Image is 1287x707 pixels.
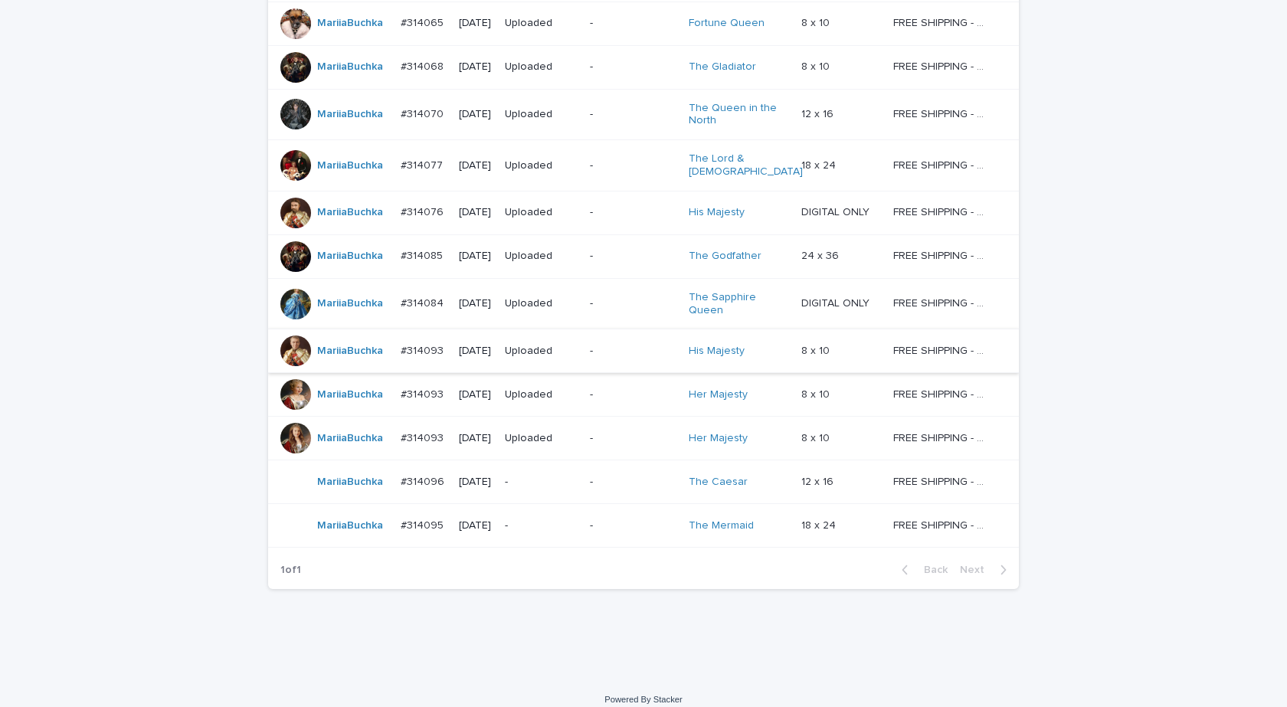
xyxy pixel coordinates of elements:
[459,108,493,121] p: [DATE]
[317,108,383,121] a: MariiaBuchka
[317,206,383,219] a: MariiaBuchka
[505,108,578,121] p: Uploaded
[689,476,748,489] a: The Caesar
[505,297,578,310] p: Uploaded
[317,61,383,74] a: MariiaBuchka
[505,476,578,489] p: -
[401,156,446,172] p: #314077
[689,152,803,178] a: The Lord & [DEMOGRAPHIC_DATA]
[801,14,833,30] p: 8 x 10
[401,247,446,263] p: #314085
[459,388,493,401] p: [DATE]
[459,61,493,74] p: [DATE]
[505,61,578,74] p: Uploaded
[459,206,493,219] p: [DATE]
[590,206,676,219] p: -
[268,504,1019,548] tr: MariiaBuchka #314095#314095 [DATE]--The Mermaid 18 x 2418 x 24 FREE SHIPPING - preview in 1-2 bus...
[459,432,493,445] p: [DATE]
[960,565,994,575] span: Next
[401,516,447,532] p: #314095
[505,345,578,358] p: Uploaded
[801,294,873,310] p: DIGITAL ONLY
[689,102,784,128] a: The Queen in the North
[401,429,447,445] p: #314093
[590,61,676,74] p: -
[801,247,842,263] p: 24 x 36
[801,516,839,532] p: 18 x 24
[689,388,748,401] a: Her Majesty
[317,476,383,489] a: MariiaBuchka
[590,432,676,445] p: -
[505,250,578,263] p: Uploaded
[801,105,837,121] p: 12 x 16
[268,140,1019,191] tr: MariiaBuchka #314077#314077 [DATE]Uploaded-The Lord & [DEMOGRAPHIC_DATA] 18 x 2418 x 24 FREE SHIP...
[505,17,578,30] p: Uploaded
[604,695,682,704] a: Powered By Stacker
[801,57,833,74] p: 8 x 10
[590,250,676,263] p: -
[505,432,578,445] p: Uploaded
[893,473,992,489] p: FREE SHIPPING - preview in 1-2 business days, after your approval delivery will take 5-10 b.d.
[401,57,447,74] p: #314068
[915,565,948,575] span: Back
[459,250,493,263] p: [DATE]
[317,17,383,30] a: MariiaBuchka
[893,14,992,30] p: FREE SHIPPING - preview in 1-2 business days, after your approval delivery will take 5-10 b.d.
[401,473,447,489] p: #314096
[401,294,447,310] p: #314084
[893,247,992,263] p: FREE SHIPPING - preview in 1-2 business days, after your approval delivery will take 5-10 b.d.
[893,105,992,121] p: FREE SHIPPING - preview in 1-2 business days, after your approval delivery will take 5-10 b.d.
[689,432,748,445] a: Her Majesty
[317,388,383,401] a: MariiaBuchka
[505,388,578,401] p: Uploaded
[893,294,992,310] p: FREE SHIPPING - preview in 1-2 business days, after your approval delivery will take 5-10 b.d.
[893,516,992,532] p: FREE SHIPPING - preview in 1-2 business days, after your approval delivery will take 5-10 b.d.
[459,345,493,358] p: [DATE]
[268,373,1019,417] tr: MariiaBuchka #314093#314093 [DATE]Uploaded-Her Majesty 8 x 108 x 10 FREE SHIPPING - preview in 1-...
[268,417,1019,460] tr: MariiaBuchka #314093#314093 [DATE]Uploaded-Her Majesty 8 x 108 x 10 FREE SHIPPING - preview in 1-...
[801,473,837,489] p: 12 x 16
[689,206,745,219] a: His Majesty
[268,89,1019,140] tr: MariiaBuchka #314070#314070 [DATE]Uploaded-The Queen in the North 12 x 1612 x 16 FREE SHIPPING - ...
[268,552,313,589] p: 1 of 1
[268,45,1019,89] tr: MariiaBuchka #314068#314068 [DATE]Uploaded-The Gladiator 8 x 108 x 10 FREE SHIPPING - preview in ...
[689,345,745,358] a: His Majesty
[505,206,578,219] p: Uploaded
[590,159,676,172] p: -
[505,519,578,532] p: -
[317,250,383,263] a: MariiaBuchka
[893,57,992,74] p: FREE SHIPPING - preview in 1-2 business days, after your approval delivery will take 5-10 b.d.
[689,17,765,30] a: Fortune Queen
[590,17,676,30] p: -
[893,342,992,358] p: FREE SHIPPING - preview in 1-2 business days, after your approval delivery will take 5-10 b.d.
[401,203,447,219] p: #314076
[689,519,754,532] a: The Mermaid
[268,234,1019,278] tr: MariiaBuchka #314085#314085 [DATE]Uploaded-The Godfather 24 x 3624 x 36 FREE SHIPPING - preview i...
[459,17,493,30] p: [DATE]
[268,460,1019,504] tr: MariiaBuchka #314096#314096 [DATE]--The Caesar 12 x 1612 x 16 FREE SHIPPING - preview in 1-2 busi...
[459,519,493,532] p: [DATE]
[505,159,578,172] p: Uploaded
[317,345,383,358] a: MariiaBuchka
[268,329,1019,373] tr: MariiaBuchka #314093#314093 [DATE]Uploaded-His Majesty 8 x 108 x 10 FREE SHIPPING - preview in 1-...
[401,342,447,358] p: #314093
[459,297,493,310] p: [DATE]
[801,429,833,445] p: 8 x 10
[401,14,447,30] p: #314065
[590,519,676,532] p: -
[801,203,873,219] p: DIGITAL ONLY
[801,156,839,172] p: 18 x 24
[317,159,383,172] a: MariiaBuchka
[459,159,493,172] p: [DATE]
[317,519,383,532] a: MariiaBuchka
[459,476,493,489] p: [DATE]
[893,429,992,445] p: FREE SHIPPING - preview in 1-2 business days, after your approval delivery will take 5-10 b.d.
[893,203,992,219] p: FREE SHIPPING - preview in 1-2 business days, after your approval delivery will take 5-10 b.d.
[590,345,676,358] p: -
[954,563,1019,577] button: Next
[317,297,383,310] a: MariiaBuchka
[590,297,676,310] p: -
[590,388,676,401] p: -
[268,2,1019,45] tr: MariiaBuchka #314065#314065 [DATE]Uploaded-Fortune Queen 8 x 108 x 10 FREE SHIPPING - preview in ...
[401,105,447,121] p: #314070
